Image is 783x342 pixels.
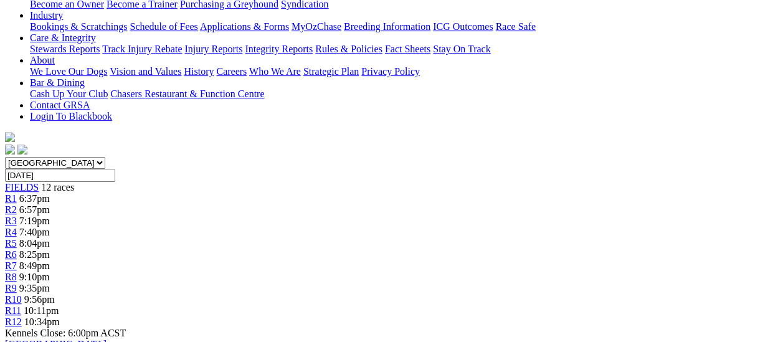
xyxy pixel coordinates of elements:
a: Strategic Plan [303,66,359,77]
a: R11 [5,305,21,316]
div: About [30,66,778,77]
a: Who We Are [249,66,301,77]
a: Vision and Values [110,66,181,77]
a: R5 [5,238,17,249]
a: We Love Our Dogs [30,66,107,77]
a: Applications & Forms [200,21,289,32]
span: 10:34pm [24,316,60,327]
span: 7:40pm [19,227,50,237]
span: 8:25pm [19,249,50,260]
a: History [184,66,214,77]
input: Select date [5,169,115,182]
a: About [30,55,55,65]
a: Cash Up Your Club [30,88,108,99]
a: Bar & Dining [30,77,85,88]
a: Privacy Policy [361,66,420,77]
a: R7 [5,260,17,271]
span: 9:56pm [24,294,55,305]
span: 8:04pm [19,238,50,249]
a: Breeding Information [344,21,430,32]
span: 6:37pm [19,193,50,204]
a: R1 [5,193,17,204]
a: R2 [5,204,17,215]
a: Rules & Policies [315,44,382,54]
a: Stewards Reports [30,44,100,54]
a: ICG Outcomes [433,21,493,32]
div: Care & Integrity [30,44,778,55]
span: 9:35pm [19,283,50,293]
a: R8 [5,272,17,282]
img: logo-grsa-white.png [5,132,15,142]
a: R12 [5,316,22,327]
div: Bar & Dining [30,88,778,100]
a: R4 [5,227,17,237]
a: Contact GRSA [30,100,90,110]
span: 12 races [41,182,74,192]
span: 10:11pm [24,305,59,316]
a: Industry [30,10,63,21]
a: Careers [216,66,247,77]
img: facebook.svg [5,145,15,154]
a: Care & Integrity [30,32,96,43]
a: FIELDS [5,182,39,192]
a: Bookings & Scratchings [30,21,127,32]
a: MyOzChase [292,21,341,32]
span: 8:49pm [19,260,50,271]
a: Schedule of Fees [130,21,197,32]
a: Login To Blackbook [30,111,112,121]
span: 7:19pm [19,216,50,226]
a: R6 [5,249,17,260]
a: Fact Sheets [385,44,430,54]
img: twitter.svg [17,145,27,154]
span: Kennels Close: 6:00pm ACST [5,328,126,338]
a: Integrity Reports [245,44,313,54]
span: 9:10pm [19,272,50,282]
a: Race Safe [495,21,535,32]
span: 6:57pm [19,204,50,215]
a: R9 [5,283,17,293]
a: Chasers Restaurant & Function Centre [110,88,264,99]
a: Injury Reports [184,44,242,54]
a: R3 [5,216,17,226]
a: Stay On Track [433,44,490,54]
a: R10 [5,294,22,305]
div: Industry [30,21,778,32]
a: Track Injury Rebate [102,44,182,54]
